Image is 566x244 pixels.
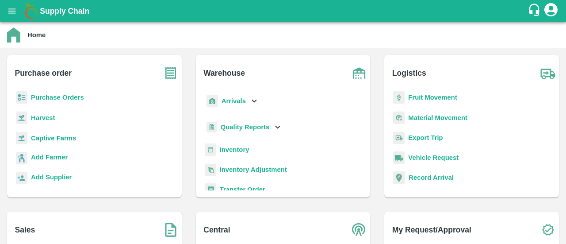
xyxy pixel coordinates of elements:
img: truck [537,62,559,84]
b: Warehouse [203,67,245,79]
b: My Request/Approval [392,224,471,236]
img: inventory [205,163,216,176]
a: Inventory [220,146,249,153]
a: Vehicle Request [408,154,459,161]
img: check [537,219,559,241]
b: Arrivals [222,97,246,105]
img: supplier [16,172,27,185]
img: purchase [160,62,182,84]
a: Record Arrival [409,174,454,181]
img: whTransfer [205,183,216,196]
b: Add Supplier [31,174,72,181]
img: logo [22,2,40,20]
img: delivery [393,132,405,144]
a: Captive Farms [31,135,76,142]
div: Quality Reports [205,118,283,136]
a: Add Farmer [31,152,68,164]
a: Supply Chain [40,5,528,17]
img: harvest [16,132,27,145]
a: Export Trip [408,134,443,141]
a: Fruit Movement [408,94,457,101]
div: customer-support [528,3,543,19]
img: soSales [160,219,182,241]
div: Arrivals [205,91,260,111]
img: recordArrival [393,171,405,184]
b: Home [27,31,46,39]
a: Purchase Orders [31,94,84,101]
img: harvest [16,111,27,124]
img: qualityReport [207,122,217,133]
img: whInventory [205,143,216,156]
b: Central [203,224,230,236]
b: Purchase order [15,67,72,79]
img: central [348,219,370,241]
img: fruit [393,91,405,104]
a: Harvest [31,114,55,121]
a: Transfer Order [220,186,265,193]
img: warehouse [348,62,370,84]
b: Quality Reports [221,124,270,131]
img: home [7,27,20,43]
b: Sales [15,224,35,236]
b: Supply Chain [40,7,89,15]
img: farmer [16,152,27,165]
img: whArrival [207,95,218,108]
button: open drawer [2,1,22,21]
b: Add Farmer [31,154,68,161]
div: account of current user [543,2,559,20]
img: reciept [16,91,27,104]
a: Material Movement [408,114,467,121]
a: Add Supplier [31,172,72,184]
img: vehicle [393,151,405,164]
b: Logistics [392,67,426,79]
a: Inventory Adjustment [220,166,287,173]
img: material [393,111,405,124]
